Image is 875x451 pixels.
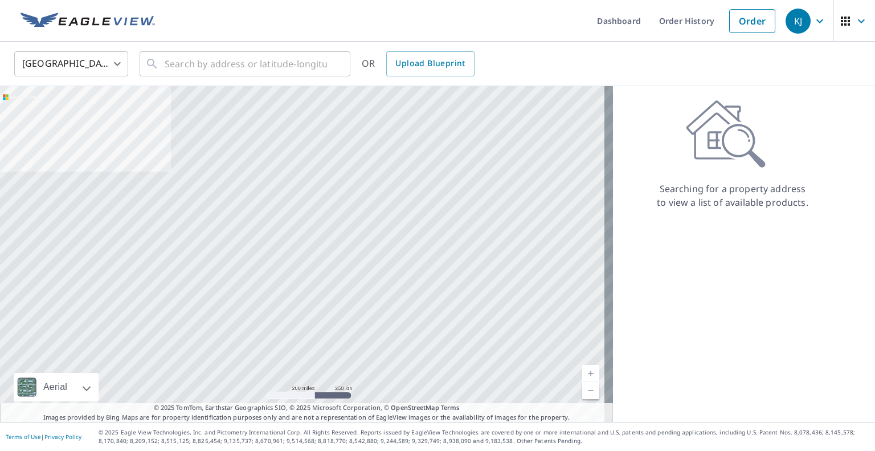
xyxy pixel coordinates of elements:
[14,48,128,80] div: [GEOGRAPHIC_DATA]
[582,365,599,382] a: Current Level 5, Zoom In
[656,182,809,209] p: Searching for a property address to view a list of available products.
[165,48,327,80] input: Search by address or latitude-longitude
[786,9,811,34] div: KJ
[582,382,599,399] a: Current Level 5, Zoom Out
[40,373,71,401] div: Aerial
[6,433,81,440] p: |
[99,428,869,445] p: © 2025 Eagle View Technologies, Inc. and Pictometry International Corp. All Rights Reserved. Repo...
[386,51,474,76] a: Upload Blueprint
[441,403,460,412] a: Terms
[391,403,439,412] a: OpenStreetMap
[362,51,475,76] div: OR
[6,433,41,441] a: Terms of Use
[729,9,775,33] a: Order
[21,13,155,30] img: EV Logo
[14,373,99,401] div: Aerial
[44,433,81,441] a: Privacy Policy
[395,56,465,71] span: Upload Blueprint
[154,403,460,413] span: © 2025 TomTom, Earthstar Geographics SIO, © 2025 Microsoft Corporation, ©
